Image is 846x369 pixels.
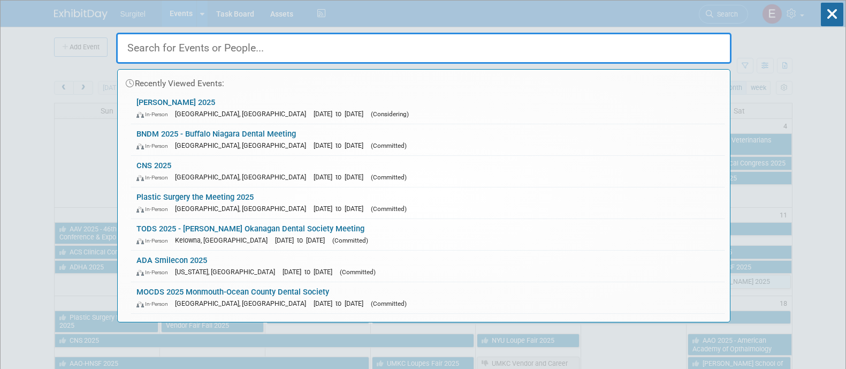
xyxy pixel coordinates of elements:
[131,124,725,155] a: BNDM 2025 - Buffalo Niagara Dental Meeting In-Person [GEOGRAPHIC_DATA], [GEOGRAPHIC_DATA] [DATE] ...
[116,33,731,64] input: Search for Events or People...
[371,300,407,307] span: (Committed)
[314,110,369,118] span: [DATE] to [DATE]
[131,156,725,187] a: CNS 2025 In-Person [GEOGRAPHIC_DATA], [GEOGRAPHIC_DATA] [DATE] to [DATE] (Committed)
[136,174,173,181] span: In-Person
[371,205,407,213] span: (Committed)
[340,268,376,276] span: (Committed)
[131,251,725,282] a: ADA Smilecon 2025 In-Person [US_STATE], [GEOGRAPHIC_DATA] [DATE] to [DATE] (Committed)
[131,187,725,219] a: Plastic Surgery the Meeting 2025 In-Person [GEOGRAPHIC_DATA], [GEOGRAPHIC_DATA] [DATE] to [DATE] ...
[175,299,311,307] span: [GEOGRAPHIC_DATA], [GEOGRAPHIC_DATA]
[131,219,725,250] a: TODS 2025 - [PERSON_NAME] Okanagan Dental Society Meeting In-Person Kelowna, [GEOGRAPHIC_DATA] [D...
[136,111,173,118] span: In-Person
[314,173,369,181] span: [DATE] to [DATE]
[314,205,369,213] span: [DATE] to [DATE]
[136,300,173,307] span: In-Person
[283,268,338,276] span: [DATE] to [DATE]
[136,142,173,149] span: In-Person
[136,237,173,244] span: In-Person
[131,93,725,124] a: [PERSON_NAME] 2025 In-Person [GEOGRAPHIC_DATA], [GEOGRAPHIC_DATA] [DATE] to [DATE] (Considering)
[175,141,311,149] span: [GEOGRAPHIC_DATA], [GEOGRAPHIC_DATA]
[314,299,369,307] span: [DATE] to [DATE]
[136,206,173,213] span: In-Person
[371,174,407,181] span: (Committed)
[275,236,330,244] span: [DATE] to [DATE]
[371,142,407,149] span: (Committed)
[136,269,173,276] span: In-Person
[175,205,311,213] span: [GEOGRAPHIC_DATA], [GEOGRAPHIC_DATA]
[175,110,311,118] span: [GEOGRAPHIC_DATA], [GEOGRAPHIC_DATA]
[314,141,369,149] span: [DATE] to [DATE]
[175,236,273,244] span: Kelowna, [GEOGRAPHIC_DATA]
[175,268,280,276] span: [US_STATE], [GEOGRAPHIC_DATA]
[332,237,368,244] span: (Committed)
[123,70,725,93] div: Recently Viewed Events:
[175,173,311,181] span: [GEOGRAPHIC_DATA], [GEOGRAPHIC_DATA]
[371,110,409,118] span: (Considering)
[131,282,725,313] a: MOCDS 2025 Monmouth-Ocean County Dental Society In-Person [GEOGRAPHIC_DATA], [GEOGRAPHIC_DATA] [D...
